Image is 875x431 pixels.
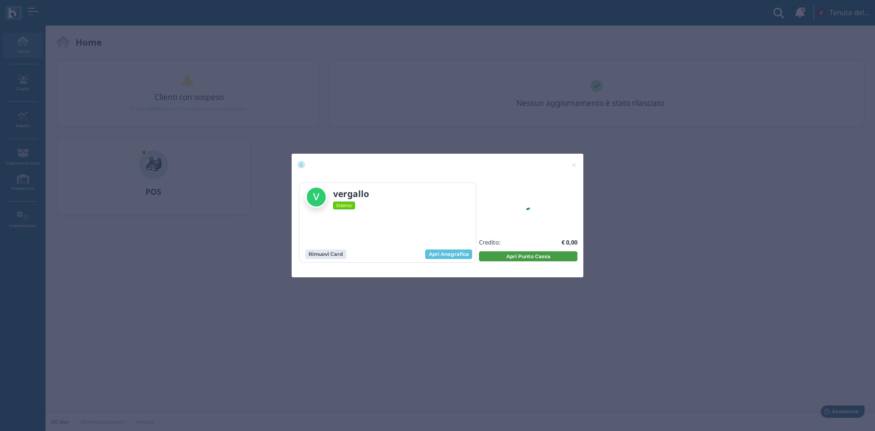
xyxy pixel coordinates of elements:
span: Esterno [333,202,355,209]
a: Apri Anagrafica [425,249,472,260]
button: Rimuovi Card [305,249,346,260]
a: vergallo Esterno [305,186,397,209]
img: vergallo [305,186,327,208]
h5: Credito: [479,239,500,245]
b: € 0,00 [561,238,577,246]
b: vergallo [333,187,369,200]
span: × [571,159,577,171]
span: Assistenza [27,7,60,14]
